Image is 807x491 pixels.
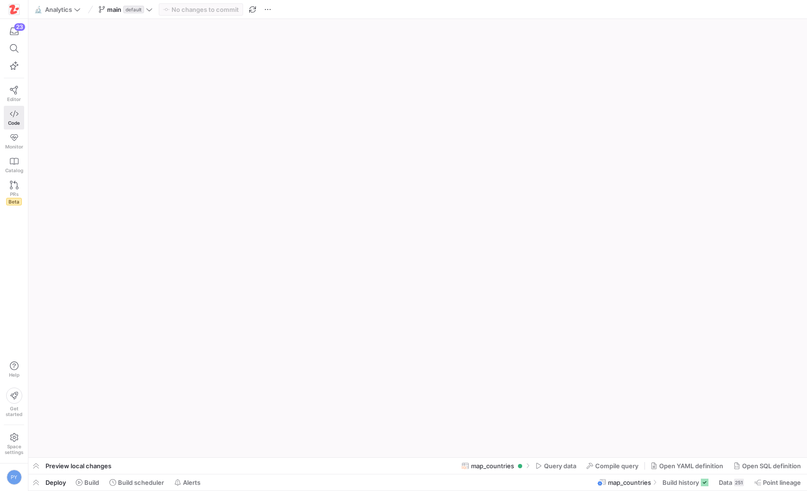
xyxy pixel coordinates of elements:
[659,462,723,470] span: Open YAML definition
[4,106,24,130] a: Code
[6,198,22,205] span: Beta
[4,82,24,106] a: Editor
[742,462,801,470] span: Open SQL definition
[7,470,22,485] div: PY
[8,120,20,126] span: Code
[763,479,801,486] span: Point lineage
[72,474,103,491] button: Build
[719,479,732,486] span: Data
[715,474,748,491] button: Data251
[531,458,580,474] button: Query data
[750,474,805,491] button: Point lineage
[4,153,24,177] a: Catalog
[4,1,24,18] a: https://storage.googleapis.com/y42-prod-data-exchange/images/h4OkG5kwhGXbZ2sFpobXAPbjBGJTZTGe3yEd...
[582,458,643,474] button: Compile query
[45,6,72,13] span: Analytics
[14,23,25,31] div: 23
[35,6,41,13] span: 🔬
[729,458,805,474] button: Open SQL definition
[84,479,99,486] span: Build
[595,462,638,470] span: Compile query
[45,479,66,486] span: Deploy
[170,474,205,491] button: Alerts
[544,462,576,470] span: Query data
[105,474,168,491] button: Build scheduler
[5,444,23,455] span: Space settings
[45,462,111,470] span: Preview local changes
[9,5,19,14] img: https://storage.googleapis.com/y42-prod-data-exchange/images/h4OkG5kwhGXbZ2sFpobXAPbjBGJTZTGe3yEd...
[107,6,121,13] span: main
[118,479,164,486] span: Build scheduler
[32,3,83,16] button: 🔬Analytics
[10,191,18,197] span: PRs
[4,130,24,153] a: Monitor
[5,144,23,149] span: Monitor
[4,357,24,382] button: Help
[658,474,713,491] button: Build history
[662,479,699,486] span: Build history
[183,479,200,486] span: Alerts
[6,406,22,417] span: Get started
[608,479,651,486] span: map_countries
[123,6,144,13] span: default
[734,479,744,486] div: 251
[96,3,155,16] button: maindefault
[646,458,727,474] button: Open YAML definition
[8,372,20,378] span: Help
[471,462,514,470] span: map_countries
[4,384,24,421] button: Getstarted
[5,167,23,173] span: Catalog
[4,467,24,487] button: PY
[7,96,21,102] span: Editor
[4,429,24,459] a: Spacesettings
[4,23,24,40] button: 23
[4,177,24,209] a: PRsBeta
